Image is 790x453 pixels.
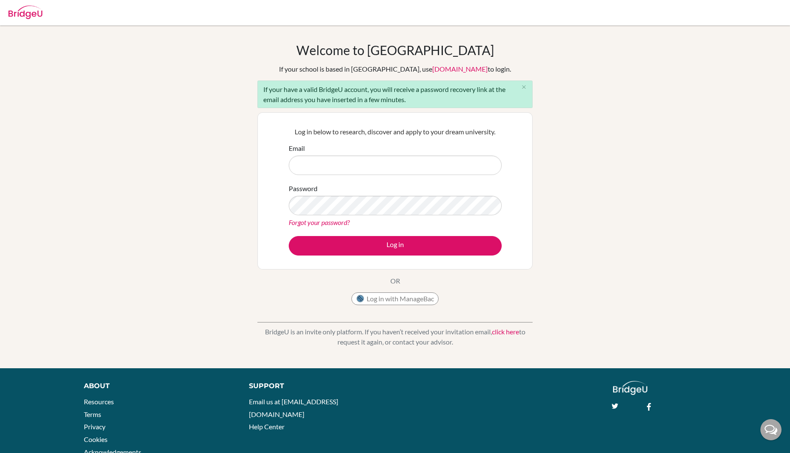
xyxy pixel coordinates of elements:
[257,81,533,108] div: If your have a valid BridgeU account, you will receive a password recovery link at the email addr...
[521,84,527,90] i: close
[8,6,42,19] img: Bridge-U
[289,143,305,153] label: Email
[257,327,533,347] p: BridgeU is an invite only platform. If you haven’t received your invitation email, to request it ...
[492,328,519,336] a: click here
[296,42,494,58] h1: Welcome to [GEOGRAPHIC_DATA]
[351,292,439,305] button: Log in with ManageBac
[84,397,114,406] a: Resources
[84,381,230,391] div: About
[289,183,318,194] label: Password
[289,236,502,256] button: Log in
[84,422,105,431] a: Privacy
[84,410,101,418] a: Terms
[289,127,502,137] p: Log in below to research, discover and apply to your dream university.
[390,276,400,286] p: OR
[249,381,385,391] div: Support
[249,422,285,431] a: Help Center
[515,81,532,94] button: Close
[613,381,647,395] img: logo_white@2x-f4f0deed5e89b7ecb1c2cc34c3e3d731f90f0f143d5ea2071677605dd97b5244.png
[289,218,350,226] a: Forgot your password?
[84,435,108,443] a: Cookies
[279,64,511,74] div: If your school is based in [GEOGRAPHIC_DATA], use to login.
[432,65,488,73] a: [DOMAIN_NAME]
[249,397,338,418] a: Email us at [EMAIL_ADDRESS][DOMAIN_NAME]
